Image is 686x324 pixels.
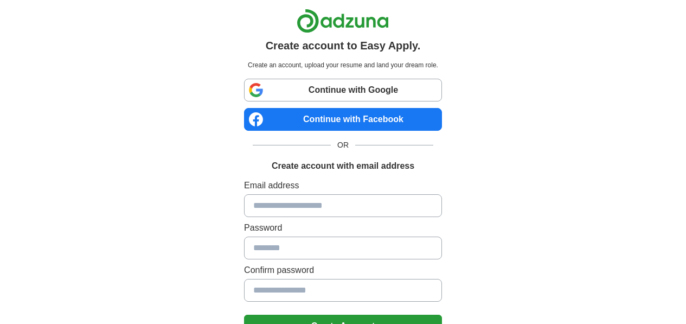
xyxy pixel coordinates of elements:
label: Confirm password [244,264,442,277]
h1: Create account to Easy Apply. [266,37,421,54]
label: Password [244,221,442,234]
span: OR [331,139,355,151]
a: Continue with Google [244,79,442,101]
h1: Create account with email address [272,160,414,173]
p: Create an account, upload your resume and land your dream role. [246,60,440,70]
label: Email address [244,179,442,192]
a: Continue with Facebook [244,108,442,131]
img: Adzuna logo [297,9,389,33]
